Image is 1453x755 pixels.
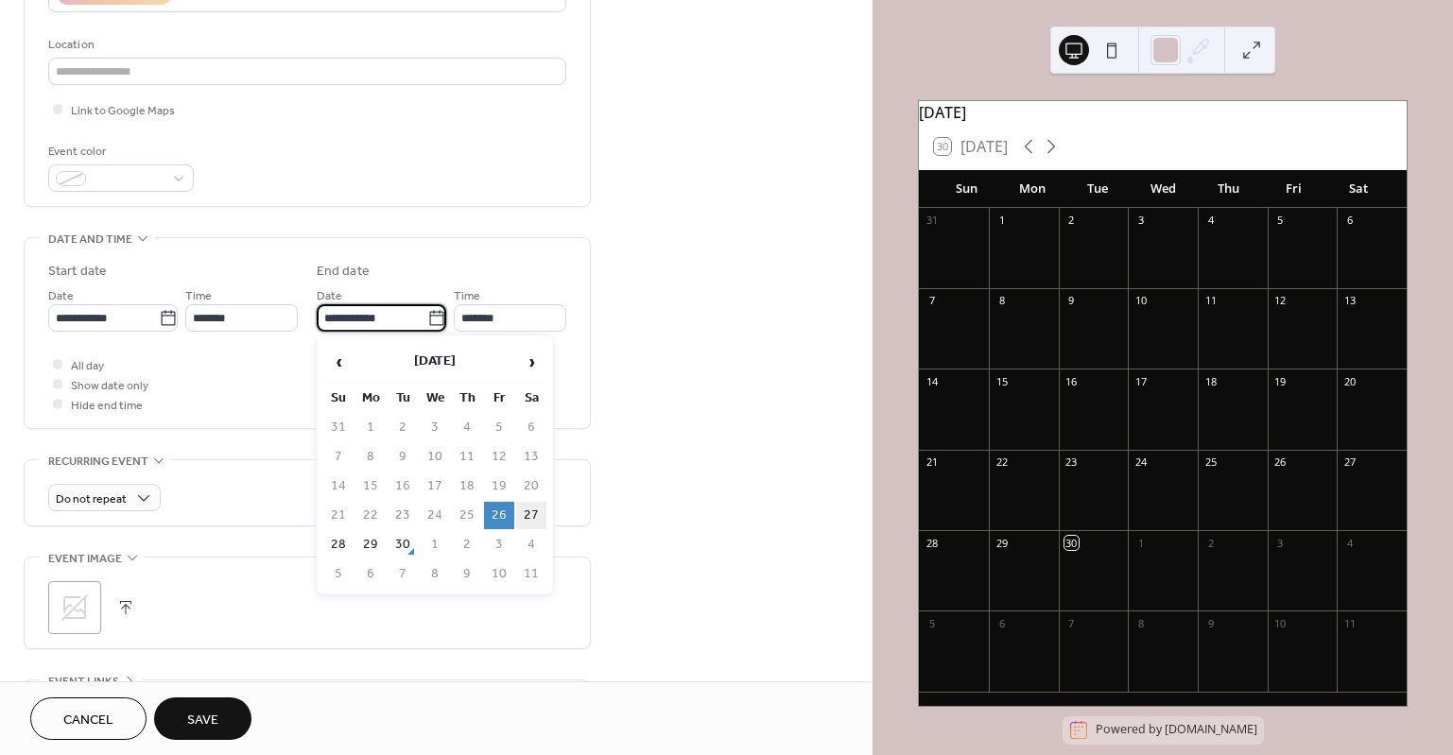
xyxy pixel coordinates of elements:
span: Cancel [63,711,113,730]
div: 2 [1064,214,1079,228]
div: Location [48,35,562,55]
div: 8 [1133,616,1148,630]
div: 16 [1064,374,1079,388]
th: [DATE] [355,342,514,383]
a: [DOMAIN_NAME] [1165,722,1257,738]
div: 15 [995,374,1009,388]
td: 11 [516,560,546,588]
div: 31 [925,214,939,228]
td: 7 [323,443,354,471]
div: 10 [1133,294,1148,308]
span: Show date only [71,376,148,396]
span: ‹ [324,343,353,381]
div: 7 [1064,616,1079,630]
div: Sat [1326,170,1392,208]
div: 3 [1133,214,1148,228]
div: [DATE] [919,101,1407,124]
div: 6 [995,616,1009,630]
td: 3 [484,531,514,558]
td: 27 [516,502,546,529]
div: 30 [1064,536,1079,550]
div: 3 [1273,536,1288,550]
td: 4 [452,414,482,441]
td: 23 [388,502,418,529]
div: 22 [995,455,1009,470]
div: Sun [934,170,999,208]
div: Thu [1196,170,1261,208]
a: Cancel [30,697,147,740]
span: Link to Google Maps [71,101,175,121]
span: Date [48,286,74,306]
td: 18 [452,472,482,500]
div: 29 [995,536,1009,550]
td: 6 [516,414,546,441]
div: 19 [1273,374,1288,388]
div: 12 [1273,294,1288,308]
div: 23 [1064,455,1079,470]
div: 8 [995,294,1009,308]
span: Do not repeat [56,489,127,510]
th: Fr [484,385,514,412]
div: 7 [925,294,939,308]
span: Time [185,286,212,306]
span: Hide end time [71,396,143,416]
th: Sa [516,385,546,412]
td: 17 [420,472,450,500]
td: 7 [388,560,418,588]
td: 26 [484,502,514,529]
div: 9 [1064,294,1079,308]
td: 10 [420,443,450,471]
div: 4 [1342,536,1357,550]
div: 24 [1133,455,1148,470]
td: 28 [323,531,354,558]
td: 21 [323,502,354,529]
span: › [517,343,545,381]
span: Event image [48,549,122,569]
div: 10 [1273,616,1288,630]
div: Mon [999,170,1064,208]
span: Save [187,711,218,730]
th: Tu [388,385,418,412]
td: 1 [355,414,386,441]
td: 16 [388,472,418,500]
div: 21 [925,455,939,470]
td: 10 [484,560,514,588]
td: 9 [388,443,418,471]
td: 13 [516,443,546,471]
div: 26 [1273,455,1288,470]
span: Date and time [48,230,132,249]
td: 22 [355,502,386,529]
div: 9 [1203,616,1218,630]
div: 2 [1203,536,1218,550]
span: All day [71,356,104,376]
td: 5 [323,560,354,588]
div: 6 [1342,214,1357,228]
td: 30 [388,531,418,558]
div: 1 [995,214,1009,228]
td: 15 [355,472,386,500]
div: Powered by [1096,722,1257,738]
td: 25 [452,502,482,529]
div: End date [317,262,370,282]
div: 13 [1342,294,1357,308]
div: 5 [925,616,939,630]
div: 17 [1133,374,1148,388]
td: 19 [484,472,514,500]
div: ; [48,581,101,634]
td: 4 [516,531,546,558]
td: 3 [420,414,450,441]
td: 20 [516,472,546,500]
div: 5 [1273,214,1288,228]
td: 2 [452,531,482,558]
div: 27 [1342,455,1357,470]
td: 8 [355,443,386,471]
th: We [420,385,450,412]
td: 9 [452,560,482,588]
td: 24 [420,502,450,529]
div: 28 [925,536,939,550]
th: Su [323,385,354,412]
span: Event links [48,672,119,692]
div: Event color [48,142,190,162]
th: Th [452,385,482,412]
div: Fri [1261,170,1326,208]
